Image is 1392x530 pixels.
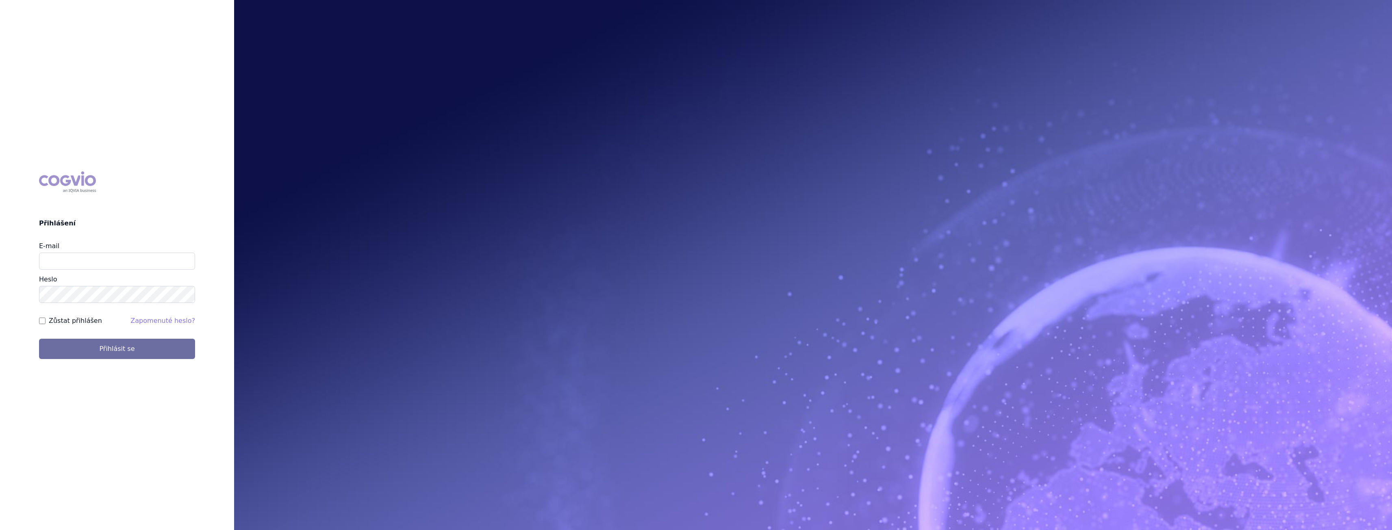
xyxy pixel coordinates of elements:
label: E-mail [39,242,59,250]
h2: Přihlášení [39,218,195,228]
button: Přihlásit se [39,339,195,359]
a: Zapomenuté heslo? [130,317,195,324]
div: COGVIO [39,171,96,193]
label: Zůstat přihlášen [49,316,102,326]
label: Heslo [39,275,57,283]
